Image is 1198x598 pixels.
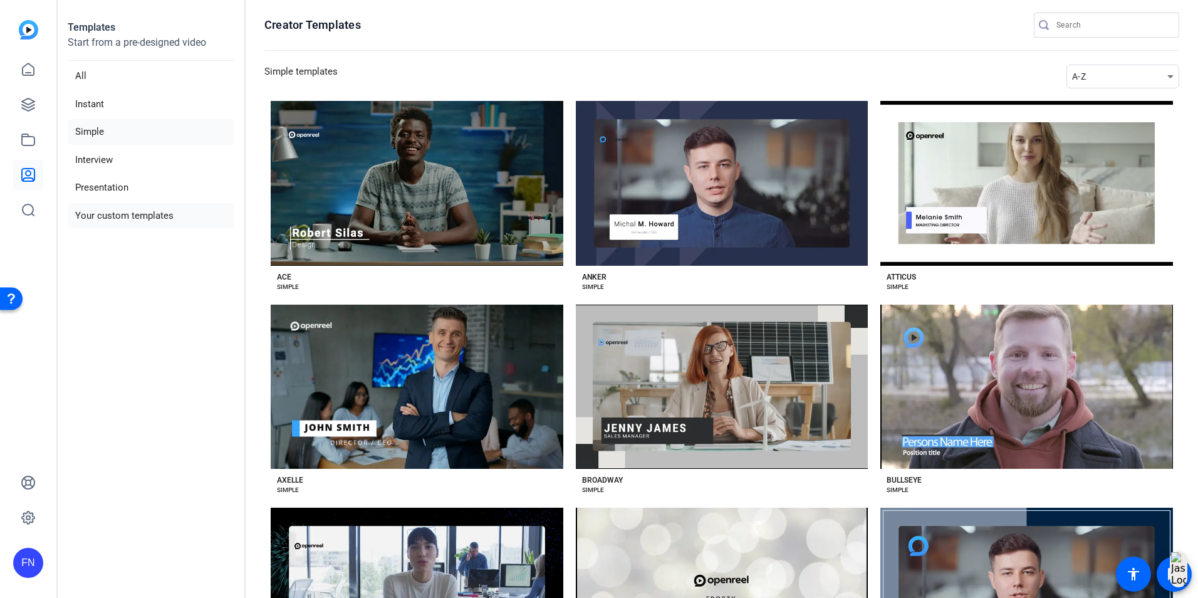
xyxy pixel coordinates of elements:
[271,101,563,266] button: Template image
[68,147,234,173] li: Interview
[887,485,909,495] div: SIMPLE
[1072,71,1086,81] span: A-Z
[277,272,291,282] div: ACE
[68,92,234,117] li: Instant
[582,475,623,485] div: BROADWAY
[264,65,338,88] h3: Simple templates
[13,548,43,578] div: FN
[576,305,868,469] button: Template image
[68,63,234,89] li: All
[271,305,563,469] button: Template image
[68,175,234,201] li: Presentation
[887,272,916,282] div: ATTICUS
[68,21,115,33] strong: Templates
[68,35,234,61] p: Start from a pre-designed video
[68,119,234,145] li: Simple
[576,101,868,266] button: Template image
[582,282,604,292] div: SIMPLE
[277,475,303,485] div: AXELLE
[1167,567,1182,582] mat-icon: message
[880,101,1173,266] button: Template image
[277,282,299,292] div: SIMPLE
[1126,567,1141,582] mat-icon: accessibility
[68,203,234,229] li: Your custom templates
[880,305,1173,469] button: Template image
[582,485,604,495] div: SIMPLE
[19,20,38,39] img: blue-gradient.svg
[887,282,909,292] div: SIMPLE
[887,475,922,485] div: BULLSEYE
[277,485,299,495] div: SIMPLE
[582,272,607,282] div: ANKER
[264,18,361,33] h1: Creator Templates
